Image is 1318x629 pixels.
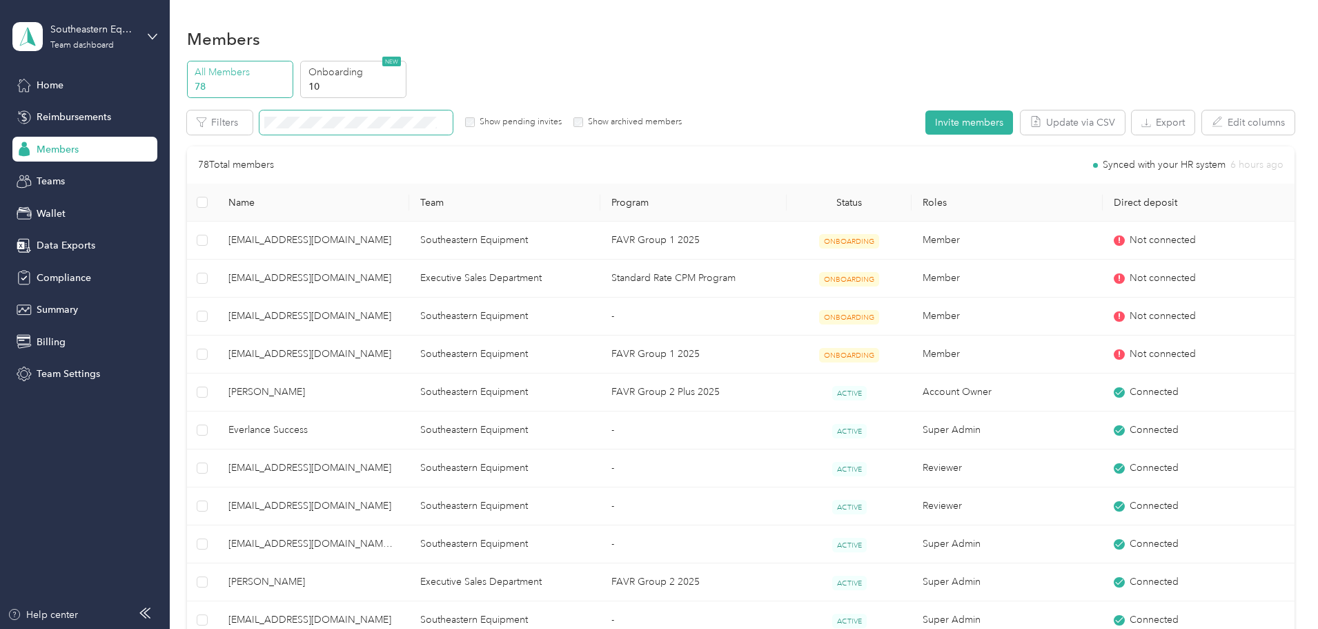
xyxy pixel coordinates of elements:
[217,563,409,601] td: Michael Mampieri
[37,142,79,157] span: Members
[409,336,600,374] td: Southeastern Equipment
[912,184,1103,222] th: Roles
[37,78,63,93] span: Home
[1103,160,1226,170] span: Synced with your HR system
[37,238,95,253] span: Data Exports
[1130,271,1196,286] span: Not connected
[787,184,911,222] th: Status
[228,233,397,248] span: [EMAIL_ADDRESS][DOMAIN_NAME]
[600,374,787,412] td: FAVR Group 2 Plus 2025
[912,412,1103,449] td: Super Admin
[832,576,867,590] span: ACTIVE
[912,336,1103,374] td: Member
[600,260,787,298] td: Standard Rate CPM Program
[1130,309,1196,324] span: Not connected
[583,116,682,128] label: Show archived members
[409,487,600,525] td: Southeastern Equipment
[1130,347,1196,362] span: Not connected
[787,222,911,260] td: ONBOARDING
[37,271,91,285] span: Compliance
[37,302,78,317] span: Summary
[819,272,879,287] span: ONBOARDING
[228,461,397,476] span: [EMAIL_ADDRESS][DOMAIN_NAME]
[832,538,867,552] span: ACTIVE
[409,412,600,449] td: Southeastern Equipment
[912,298,1103,336] td: Member
[832,462,867,476] span: ACTIVE
[1202,110,1295,135] button: Edit columns
[819,234,879,249] span: ONBOARDING
[228,385,397,400] span: [PERSON_NAME]
[1130,385,1179,400] span: Connected
[217,298,409,336] td: jpatrick@southeasternequip.com
[217,184,409,222] th: Name
[1130,423,1179,438] span: Connected
[228,536,397,552] span: [EMAIL_ADDRESS][DOMAIN_NAME] (You)
[1130,612,1179,628] span: Connected
[228,423,397,438] span: Everlance Success
[187,32,260,46] h1: Members
[50,22,137,37] div: Southeastern Equipment
[1130,536,1179,552] span: Connected
[228,309,397,324] span: [EMAIL_ADDRESS][DOMAIN_NAME]
[1130,461,1179,476] span: Connected
[787,298,911,336] td: ONBOARDING
[187,110,253,135] button: Filters
[912,449,1103,487] td: Reviewer
[198,157,274,173] p: 78 Total members
[600,222,787,260] td: FAVR Group 1 2025
[308,65,402,79] p: Onboarding
[37,174,65,188] span: Teams
[217,260,409,298] td: jhill@southeasternequipment.com
[787,336,911,374] td: ONBOARDING
[37,206,66,221] span: Wallet
[819,310,879,325] span: ONBOARDING
[409,184,600,222] th: Team
[475,116,562,128] label: Show pending invites
[382,57,401,66] span: NEW
[1021,110,1125,135] button: Update via CSV
[600,525,787,563] td: -
[1132,110,1194,135] button: Export
[50,41,114,50] div: Team dashboard
[1130,499,1179,514] span: Connected
[228,197,397,209] span: Name
[912,374,1103,412] td: Account Owner
[37,110,111,124] span: Reimbursements
[217,374,409,412] td: Remi Landes
[409,260,600,298] td: Executive Sales Department
[217,412,409,449] td: Everlance Success
[600,487,787,525] td: -
[228,612,397,628] span: [EMAIL_ADDRESS][DOMAIN_NAME]
[409,563,600,601] td: Executive Sales Department
[409,525,600,563] td: Southeastern Equipment
[912,222,1103,260] td: Member
[600,412,787,449] td: -
[1241,552,1318,629] iframe: Everlance-gr Chat Button Frame
[217,222,409,260] td: gmercer@southeasternequip.com
[37,367,100,381] span: Team Settings
[832,424,867,438] span: ACTIVE
[600,184,787,222] th: Program
[308,79,402,94] p: 10
[600,563,787,601] td: FAVR Group 2 2025
[217,336,409,374] td: jrobinson@southeasternequip.com
[600,298,787,336] td: -
[912,487,1103,525] td: Reviewer
[228,347,397,362] span: [EMAIL_ADDRESS][DOMAIN_NAME]
[1130,574,1179,590] span: Connected
[228,574,397,590] span: [PERSON_NAME]
[1230,160,1283,170] span: 6 hours ago
[409,449,600,487] td: Southeastern Equipment
[912,525,1103,563] td: Super Admin
[217,525,409,563] td: mlaughlin@southeasternequip.com (You)
[409,298,600,336] td: Southeastern Equipment
[600,336,787,374] td: FAVR Group 1 2025
[409,222,600,260] td: Southeastern Equipment
[787,260,911,298] td: ONBOARDING
[832,614,867,628] span: ACTIVE
[819,348,879,362] span: ONBOARDING
[217,449,409,487] td: favr1+southeastern@everlance.com
[1103,184,1294,222] th: Direct deposit
[8,608,78,622] button: Help center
